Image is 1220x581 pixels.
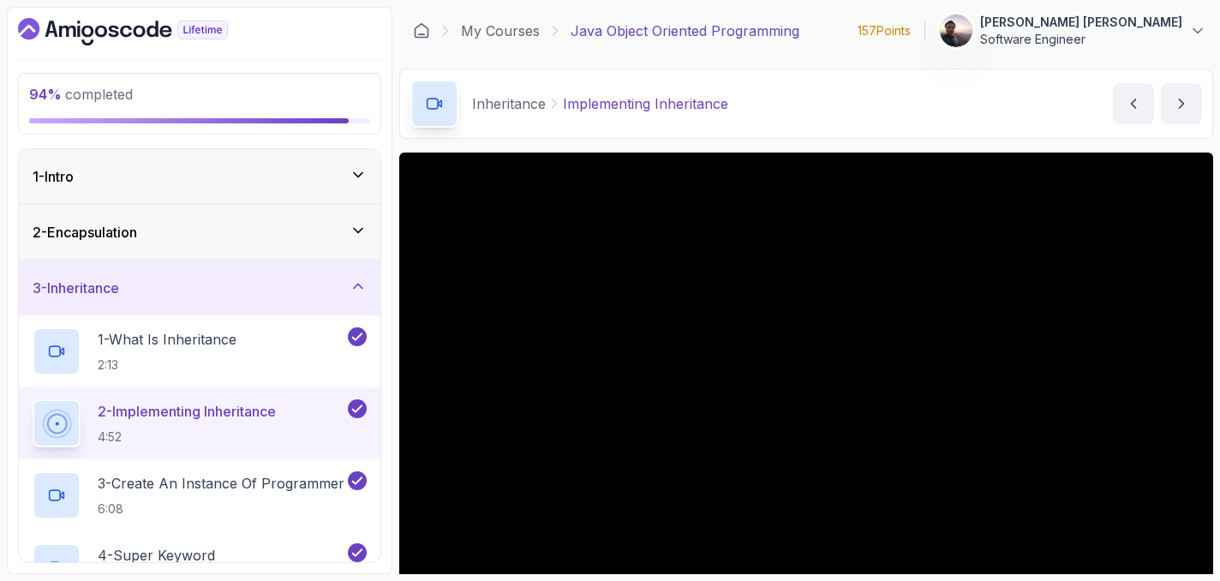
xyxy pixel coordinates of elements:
p: Java Object Oriented Programming [571,21,799,41]
a: Dashboard [413,22,430,39]
span: completed [29,86,133,103]
p: 4 - Super Keyword [98,545,215,566]
button: previous content [1113,83,1154,124]
p: 2:13 [98,356,236,374]
p: [PERSON_NAME] [PERSON_NAME] [980,14,1182,31]
button: next content [1161,83,1202,124]
p: 1 - What Is Inheritance [98,329,236,350]
p: Inheritance [472,93,546,114]
p: 2 - Implementing Inheritance [98,401,276,422]
iframe: chat widget [1148,512,1203,564]
h3: 2 - Encapsulation [33,222,137,243]
p: Implementing Inheritance [563,93,728,114]
p: 157 Points [858,22,911,39]
p: 4:52 [98,428,276,446]
a: Dashboard [18,18,267,45]
button: 2-Implementing Inheritance4:52 [33,399,367,447]
span: 94 % [29,86,62,103]
p: 3 - Create An Instance Of Programmer [98,473,344,494]
button: 1-What Is Inheritance2:13 [33,327,367,375]
iframe: chat widget [894,203,1203,504]
button: 1-Intro [19,149,380,204]
button: 2-Encapsulation [19,205,380,260]
button: 3-Inheritance [19,261,380,315]
p: 6:08 [98,500,344,518]
button: user profile image[PERSON_NAME] [PERSON_NAME]Software Engineer [939,14,1206,48]
a: My Courses [461,21,540,41]
h3: 3 - Inheritance [33,278,119,298]
p: Software Engineer [980,31,1182,48]
img: user profile image [940,15,972,47]
h3: 1 - Intro [33,166,74,187]
button: 3-Create An Instance Of Programmer6:08 [33,471,367,519]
